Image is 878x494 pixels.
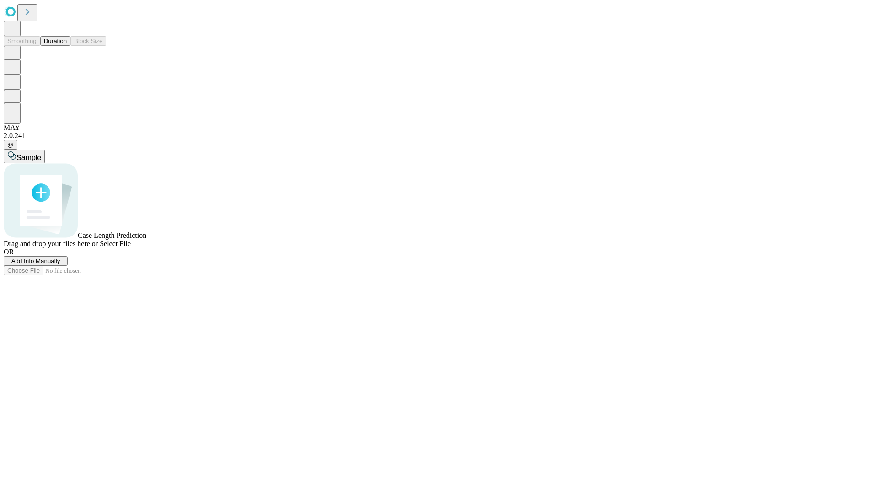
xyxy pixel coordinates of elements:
[4,132,874,140] div: 2.0.241
[4,256,68,266] button: Add Info Manually
[16,154,41,161] span: Sample
[4,240,98,247] span: Drag and drop your files here or
[100,240,131,247] span: Select File
[11,258,60,264] span: Add Info Manually
[7,141,14,148] span: @
[4,36,40,46] button: Smoothing
[4,123,874,132] div: MAY
[40,36,70,46] button: Duration
[4,140,17,150] button: @
[70,36,106,46] button: Block Size
[4,150,45,163] button: Sample
[78,231,146,239] span: Case Length Prediction
[4,248,14,256] span: OR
